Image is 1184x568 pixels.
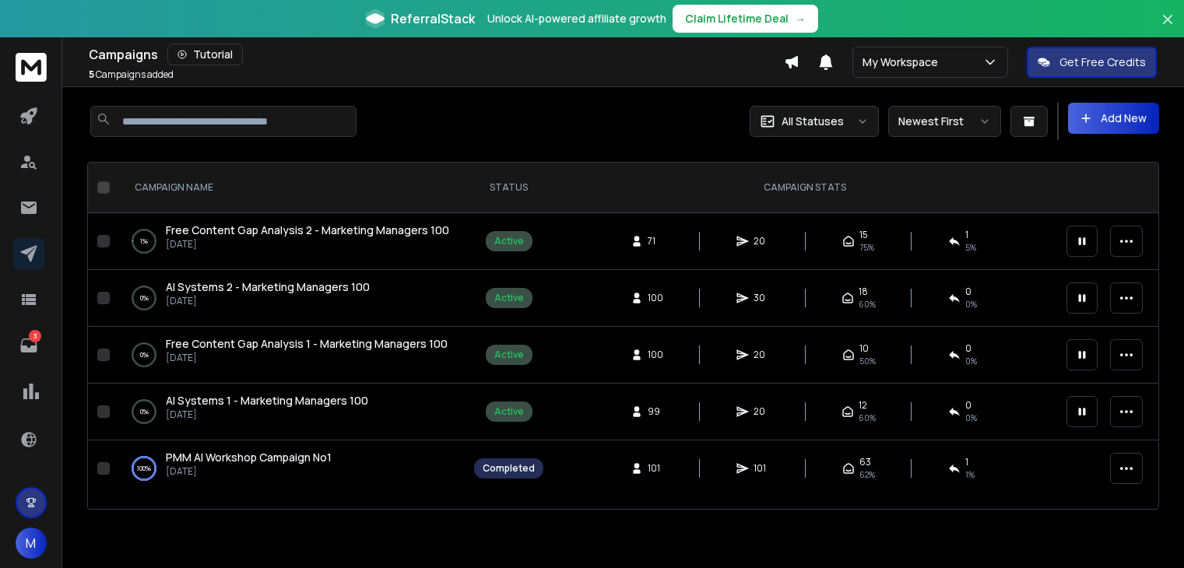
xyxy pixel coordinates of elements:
[859,241,874,254] span: 75 %
[29,330,41,342] p: 3
[89,68,174,81] p: Campaigns added
[166,223,449,238] a: Free Content Gap Analysis 2 - Marketing Managers 100
[494,405,524,418] div: Active
[1158,9,1178,47] button: Close banner
[888,106,1001,137] button: Newest First
[754,292,769,304] span: 30
[494,292,524,304] div: Active
[754,235,769,247] span: 20
[648,349,663,361] span: 100
[166,279,370,295] a: AI Systems 2 - Marketing Managers 100
[167,44,243,65] button: Tutorial
[137,461,151,476] p: 100 %
[116,327,465,384] td: 0%Free Content Gap Analysis 1 - Marketing Managers 100[DATE]
[859,399,867,412] span: 12
[648,292,663,304] span: 100
[140,347,149,363] p: 0 %
[166,408,368,421] p: [DATE]
[483,462,535,475] div: Completed
[166,352,448,364] p: [DATE]
[494,235,524,247] div: Active
[465,163,553,213] th: STATUS
[116,384,465,440] td: 0%AI Systems 1 - Marketing Managers 100[DATE]
[166,238,449,251] p: [DATE]
[859,456,871,468] span: 63
[648,405,663,418] span: 99
[553,163,1057,213] th: CAMPAIGN STATS
[965,355,977,367] span: 0 %
[965,298,977,310] span: 0 %
[166,465,332,478] p: [DATE]
[859,298,876,310] span: 60 %
[648,235,663,247] span: 71
[863,54,944,70] p: My Workspace
[859,468,875,481] span: 62 %
[166,223,449,237] span: Free Content Gap Analysis 2 - Marketing Managers 100
[391,9,475,28] span: ReferralStack
[754,405,769,418] span: 20
[1027,47,1157,78] button: Get Free Credits
[13,330,44,361] a: 3
[965,229,968,241] span: 1
[166,393,368,408] span: AI Systems 1 - Marketing Managers 100
[89,68,94,81] span: 5
[754,462,769,475] span: 101
[859,229,868,241] span: 15
[965,412,977,424] span: 0 %
[965,456,968,468] span: 1
[859,342,869,355] span: 10
[494,349,524,361] div: Active
[754,349,769,361] span: 20
[116,213,465,270] td: 1%Free Content Gap Analysis 2 - Marketing Managers 100[DATE]
[965,399,971,412] span: 0
[166,295,370,307] p: [DATE]
[116,270,465,327] td: 0%AI Systems 2 - Marketing Managers 100[DATE]
[140,233,148,249] p: 1 %
[795,11,806,26] span: →
[16,528,47,559] button: M
[782,114,844,129] p: All Statuses
[1068,103,1159,134] button: Add New
[673,5,818,33] button: Claim Lifetime Deal→
[166,336,448,351] span: Free Content Gap Analysis 1 - Marketing Managers 100
[140,290,149,306] p: 0 %
[965,241,976,254] span: 5 %
[166,279,370,294] span: AI Systems 2 - Marketing Managers 100
[965,468,975,481] span: 1 %
[859,286,868,298] span: 18
[140,404,149,419] p: 0 %
[116,440,465,497] td: 100%PMM AI Workshop Campaign No1[DATE]
[166,450,332,465] a: PMM AI Workshop Campaign No1
[965,286,971,298] span: 0
[1059,54,1146,70] p: Get Free Credits
[166,393,368,408] a: AI Systems 1 - Marketing Managers 100
[166,336,448,352] a: Free Content Gap Analysis 1 - Marketing Managers 100
[859,412,876,424] span: 60 %
[648,462,663,475] span: 101
[116,163,465,213] th: CAMPAIGN NAME
[89,44,784,65] div: Campaigns
[965,342,971,355] span: 0
[859,355,876,367] span: 50 %
[487,11,666,26] p: Unlock AI-powered affiliate growth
